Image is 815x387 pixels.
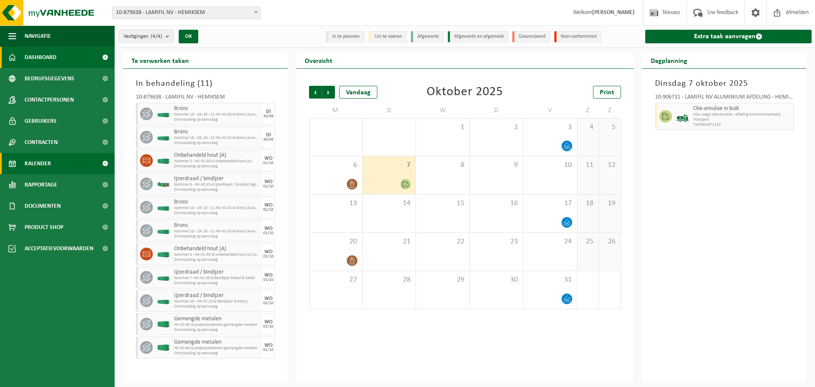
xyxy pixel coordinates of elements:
[322,86,335,99] span: Volgende
[367,161,411,170] span: 7
[368,31,407,42] li: Uit te voeren
[367,237,411,246] span: 21
[264,319,273,325] div: WO
[25,132,58,153] span: Contracten
[174,246,260,252] span: Onbehandeld hout (A)
[174,299,260,304] span: Nummer 10 - HK-XC-20-G Bandijzer Walserij
[523,103,577,118] td: V
[416,103,469,118] td: W
[603,123,616,132] span: 5
[470,103,523,118] td: D
[339,86,377,99] div: Vandaag
[25,195,61,217] span: Documenten
[600,89,614,96] span: Print
[296,52,341,68] h2: Overzicht
[263,325,273,329] div: 01/10
[136,94,275,103] div: 10-879638 - LAMIFIL NV - HEMIKSEM
[174,164,260,169] span: Omwisseling op aanvraag
[655,94,794,103] div: 10-906731 - LAMIFIL NV ALUMINIUM AFDELING - HEMIKSEM
[420,161,465,170] span: 8
[157,321,170,328] img: HK-XC-40-GN-00
[174,351,260,356] span: Omwisseling op aanvraag
[157,298,170,304] img: HK-XC-20-GN-00
[264,343,273,348] div: WO
[420,199,465,208] span: 15
[263,254,273,259] div: 01/10
[474,237,519,246] span: 23
[174,206,260,211] span: Nummer 18 - 19- 20 - 21 HK-XC-20-G brons (Aurubis Beerse)
[603,161,616,170] span: 12
[112,7,260,19] span: 10-879638 - LAMIFIL NV - HEMIKSEM
[263,161,273,165] div: 01/10
[174,234,260,239] span: Omwisseling op aanvraag
[174,339,260,346] span: Gemengde metalen
[474,199,519,208] span: 16
[420,275,465,285] span: 29
[200,79,210,88] span: 11
[174,105,260,112] span: Brons
[411,31,444,42] li: Afgewerkt
[263,348,273,352] div: 01/10
[645,30,812,43] a: Extra taak aanvragen
[136,77,275,90] h3: In behandeling ( )
[264,273,273,278] div: WO
[427,86,503,99] div: Oktober 2025
[528,161,572,170] span: 10
[264,249,273,254] div: WO
[599,103,621,118] td: Z
[593,86,621,99] a: Print
[174,346,260,351] span: HK-XC-40-G projectcontainers gemengde metalen
[474,123,519,132] span: 2
[264,179,273,184] div: WO
[314,275,358,285] span: 27
[174,269,260,276] span: Ijzerdraad / bindijzer
[676,110,689,123] img: BL-LQ-LV
[263,231,273,235] div: 01/10
[25,68,74,89] span: Bedrijfsgegevens
[25,47,56,68] span: Dashboard
[512,31,550,42] li: Geannuleerd
[174,187,260,192] span: Omwisseling op aanvraag
[314,161,358,170] span: 6
[592,9,635,16] strong: [PERSON_NAME]
[326,31,364,42] li: In te plannen
[157,134,170,141] img: HK-XC-20-GN-00
[174,159,260,164] span: Nummer 3 - HK-XC-40-G onbehandeld hout (A)
[367,199,411,208] span: 14
[174,182,260,187] span: Nummer 6 - HK-XC-15-G ijzerdraad / bindijzer logistiek
[174,175,260,182] span: Ijzerdraad / bindijzer
[582,237,594,246] span: 25
[25,217,63,238] span: Product Shop
[157,111,170,117] img: HK-XC-20-GN-00
[264,203,273,208] div: WO
[554,31,601,42] li: Non-conformiteit
[174,304,260,309] span: Omwisseling op aanvraag
[174,222,260,229] span: Brons
[314,237,358,246] span: 20
[151,34,162,39] count: (4/4)
[263,208,273,212] div: 01/10
[263,184,273,189] div: 01/10
[157,251,170,257] img: HK-XC-30-GN-00
[263,114,273,119] div: 30/09
[174,152,260,159] span: Onbehandeld hout (A)
[25,153,51,174] span: Kalender
[420,123,465,132] span: 1
[174,281,260,286] span: Omwisseling op aanvraag
[603,237,616,246] span: 26
[174,328,260,333] span: Omwisseling op aanvraag
[528,237,572,246] span: 24
[157,345,170,351] img: HK-XC-40-GN-00
[157,204,170,211] img: HK-XC-20-GN-00
[264,156,273,161] div: WO
[309,103,363,118] td: M
[314,199,358,208] span: 13
[157,228,170,234] img: HK-XC-20-GN-00
[582,161,594,170] span: 11
[693,112,792,117] span: KGA Leegz olie-emulsie - afdeling aluminiumwalserij
[174,211,260,216] span: Omwisseling op aanvraag
[124,30,162,43] span: Vestigingen
[263,138,273,142] div: 30/09
[25,174,57,195] span: Rapportage
[693,117,792,122] span: Transport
